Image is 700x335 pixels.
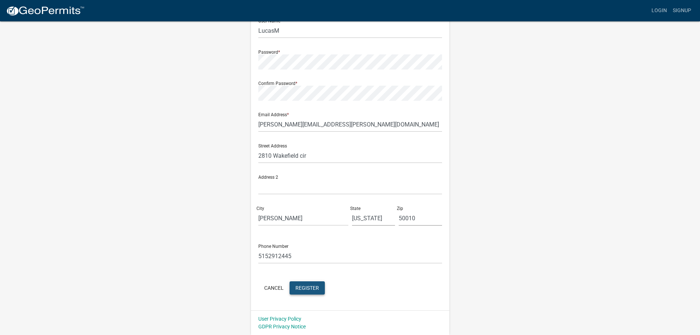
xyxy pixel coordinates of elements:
[649,4,670,18] a: Login
[258,324,306,329] a: GDPR Privacy Notice
[295,285,319,291] span: Register
[290,281,325,295] button: Register
[670,4,694,18] a: Signup
[258,316,301,322] a: User Privacy Policy
[258,281,290,295] button: Cancel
